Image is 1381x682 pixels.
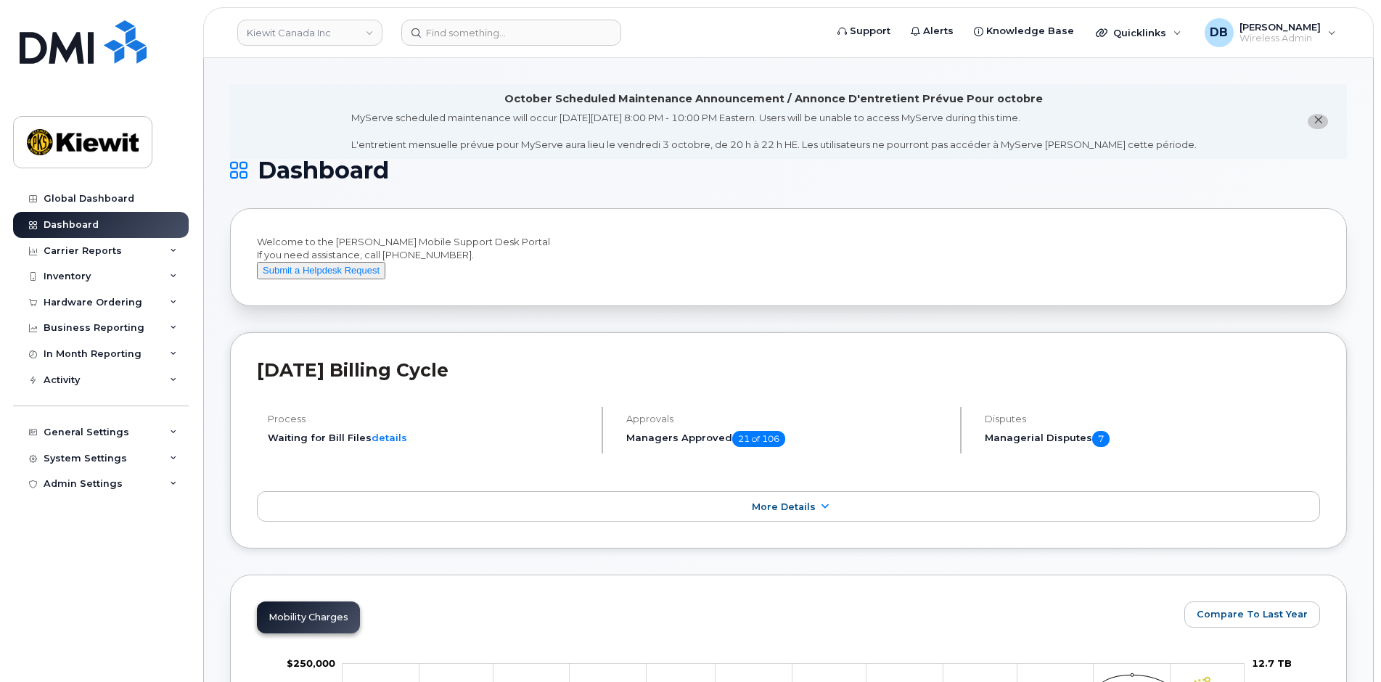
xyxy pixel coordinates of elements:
button: Submit a Helpdesk Request [257,262,385,280]
div: October Scheduled Maintenance Announcement / Annonce D'entretient Prévue Pour octobre [504,91,1043,107]
h5: Managerial Disputes [985,431,1320,447]
span: 21 of 106 [732,431,785,447]
h4: Approvals [626,414,948,424]
span: 7 [1092,431,1110,447]
tspan: $250,000 [287,657,335,669]
button: close notification [1308,114,1328,129]
h4: Process [268,414,589,424]
span: More Details [752,501,816,512]
div: Welcome to the [PERSON_NAME] Mobile Support Desk Portal If you need assistance, call [PHONE_NUMBER]. [257,235,1320,280]
tspan: 12.7 TB [1252,657,1292,669]
span: Compare To Last Year [1197,607,1308,621]
span: Dashboard [258,160,389,181]
h5: Managers Approved [626,431,948,447]
button: Compare To Last Year [1184,601,1320,628]
h2: [DATE] Billing Cycle [257,359,1320,381]
a: Submit a Helpdesk Request [257,264,385,276]
a: details [372,432,407,443]
g: $0 [287,657,335,669]
li: Waiting for Bill Files [268,431,589,445]
div: MyServe scheduled maintenance will occur [DATE][DATE] 8:00 PM - 10:00 PM Eastern. Users will be u... [351,111,1197,152]
h4: Disputes [985,414,1320,424]
iframe: Messenger Launcher [1318,619,1370,671]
